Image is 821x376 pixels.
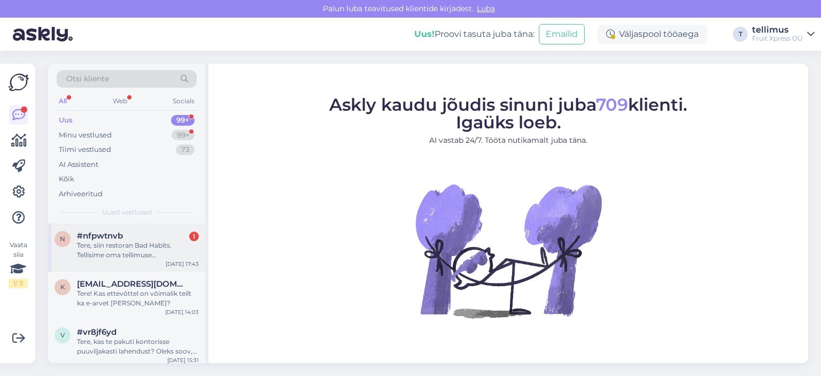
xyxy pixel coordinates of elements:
div: Uus [59,115,73,126]
p: AI vastab 24/7. Tööta nutikamalt juba täna. [329,134,687,145]
div: [DATE] 14:03 [165,308,199,316]
div: 1 / 3 [9,279,28,288]
div: [DATE] 15:31 [167,356,199,364]
span: #vr8jf6yd [77,327,117,337]
div: [DATE] 17:43 [166,260,199,268]
div: Minu vestlused [59,130,112,141]
div: Arhiveeritud [59,189,103,199]
img: No Chat active [412,154,605,347]
span: k [60,283,65,291]
span: Luba [474,4,498,13]
div: Fruit Xpress OÜ [752,34,803,43]
span: 709 [596,94,628,114]
div: Proovi tasuta juba täna: [414,28,535,41]
b: Uus! [414,29,435,39]
div: Tere, siin restoran Bad Habits. Tellisime oma tellimuse [PERSON_NAME] 10-ks. Kell 12 helistasin k... [77,241,199,260]
a: tellimusFruit Xpress OÜ [752,26,815,43]
span: Uued vestlused [102,208,152,217]
span: Askly kaudu jõudis sinuni juba klienti. Igaüks loeb. [329,94,687,132]
div: Web [111,94,129,108]
div: AI Assistent [59,159,98,170]
div: Väljaspool tööaega [598,25,707,44]
button: Emailid [539,24,585,44]
div: Tere! Kas ettevõttel on võimalik teilt ka e-arvet [PERSON_NAME]? [77,289,199,308]
div: T [733,27,748,42]
span: n [60,235,65,243]
span: #nfpwtnvb [77,231,123,241]
div: 73 [176,144,195,155]
div: 99+ [172,130,195,141]
div: 1 [189,232,199,241]
span: Otsi kliente [66,73,109,85]
div: Vaata siia [9,240,28,288]
span: kadiprants8@gmail.com [77,279,188,289]
div: Tiimi vestlused [59,144,111,155]
img: Askly Logo [9,72,29,93]
div: Socials [171,94,197,108]
div: tellimus [752,26,803,34]
div: All [57,94,69,108]
div: Kõik [59,174,74,185]
div: Tere, kas te pakuti kontorisse puuviljakasti lahendust? Oleks soov, et puuviljad tuleksid iganäda... [77,337,199,356]
span: v [60,331,65,339]
div: 99+ [171,115,195,126]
